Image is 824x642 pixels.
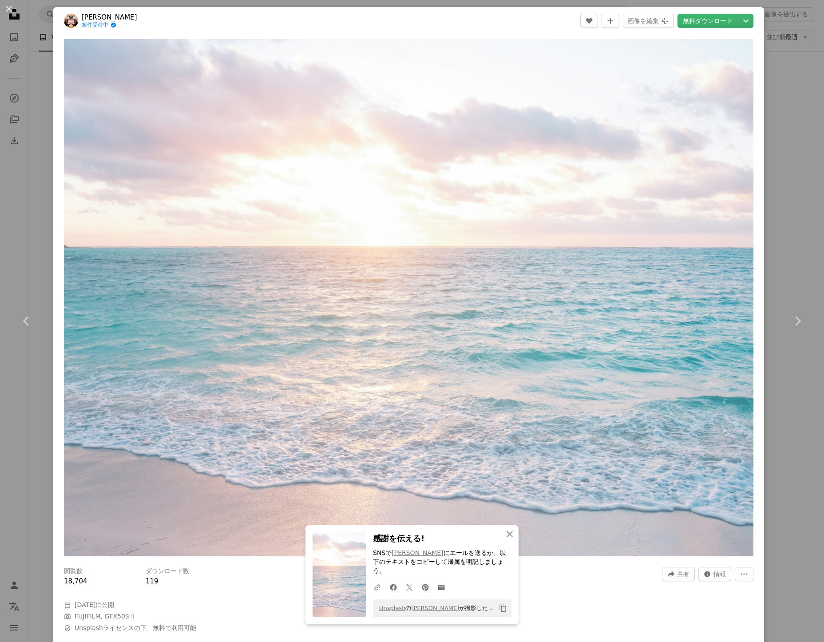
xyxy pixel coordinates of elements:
a: [PERSON_NAME] [411,605,459,611]
a: [PERSON_NAME] [82,13,137,22]
button: この画像でズームインする [64,39,753,556]
span: の下、無料で利用可能 [75,624,196,633]
a: Unsplash [379,605,405,611]
button: この画像に関する統計 [698,567,731,581]
a: Unsplashライセンス [75,624,134,631]
a: 案件受付中 [82,22,137,29]
button: コレクションに追加する [602,14,619,28]
img: 夕日は海をパステルカラーに染めます。 [64,39,753,556]
span: の が撮影した写真 [375,601,495,615]
span: 共有 [677,567,689,581]
a: Pinterestでシェアする [417,578,433,596]
span: 119 [146,577,158,585]
a: Twitterでシェアする [401,578,417,596]
button: このビジュアルを共有する [662,567,695,581]
a: 次へ [771,278,824,364]
span: 18,704 [64,577,87,585]
span: 情報 [713,567,726,581]
button: クリップボードにコピーする [495,601,511,616]
p: SNSで にエールを送るか、以下のテキストをコピーして帰属を明記しましょう。 [373,549,511,575]
h3: ダウンロード数 [146,567,189,576]
a: Eメールでシェアする [433,578,449,596]
button: ダウンロードサイズを選択してください [738,14,753,28]
time: 2025年4月16日 15:38:54 JST [75,601,95,608]
button: いいね！ [580,14,598,28]
a: [PERSON_NAME] [392,549,443,556]
img: Karl Mooreのプロフィールを見る [64,14,78,28]
span: に公開 [75,601,114,608]
h3: 感謝を伝える! [373,532,511,545]
h3: 閲覧数 [64,567,83,576]
button: 画像を編集 [623,14,674,28]
a: 無料ダウンロード [677,14,738,28]
button: FUJIFILM, GFX50S II [75,612,135,621]
a: Facebookでシェアする [385,578,401,596]
button: その他のアクション [735,567,753,581]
